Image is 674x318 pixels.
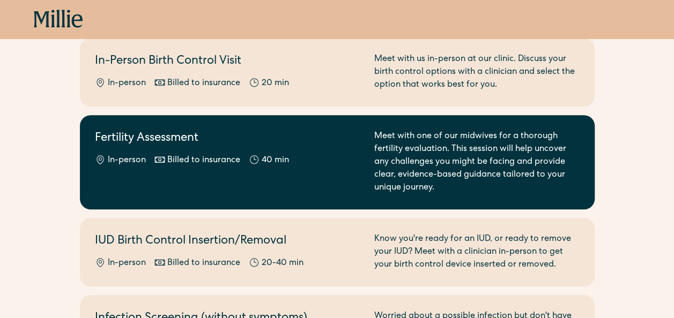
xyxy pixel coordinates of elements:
div: Know you're ready for an IUD, or ready to remove your IUD? Meet with a clinician in-person to get... [374,233,580,271]
div: Meet with one of our midwives for a thorough fertility evaluation. This session will help uncover... [374,130,580,194]
div: 20 min [262,77,289,90]
div: Meet with us in-person at our clinic. Discuss your birth control options with a clinician and sel... [374,53,580,92]
div: In-person [108,77,146,90]
div: 20-40 min [262,257,303,270]
div: Billed to insurance [167,257,240,270]
div: 40 min [262,154,289,167]
div: In-person [108,257,146,270]
div: Billed to insurance [167,77,240,90]
a: In-Person Birth Control VisitIn-personBilled to insurance20 minMeet with us in-person at our clin... [80,38,595,107]
div: In-person [108,154,146,167]
a: IUD Birth Control Insertion/RemovalIn-personBilled to insurance20-40 minKnow you're ready for an ... [80,218,595,286]
h2: IUD Birth Control Insertion/Removal [95,233,361,251]
div: Billed to insurance [167,154,240,167]
h2: Fertility Assessment [95,130,361,148]
a: Fertility AssessmentIn-personBilled to insurance40 minMeet with one of our midwives for a thoroug... [80,115,595,209]
h2: In-Person Birth Control Visit [95,53,361,71]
